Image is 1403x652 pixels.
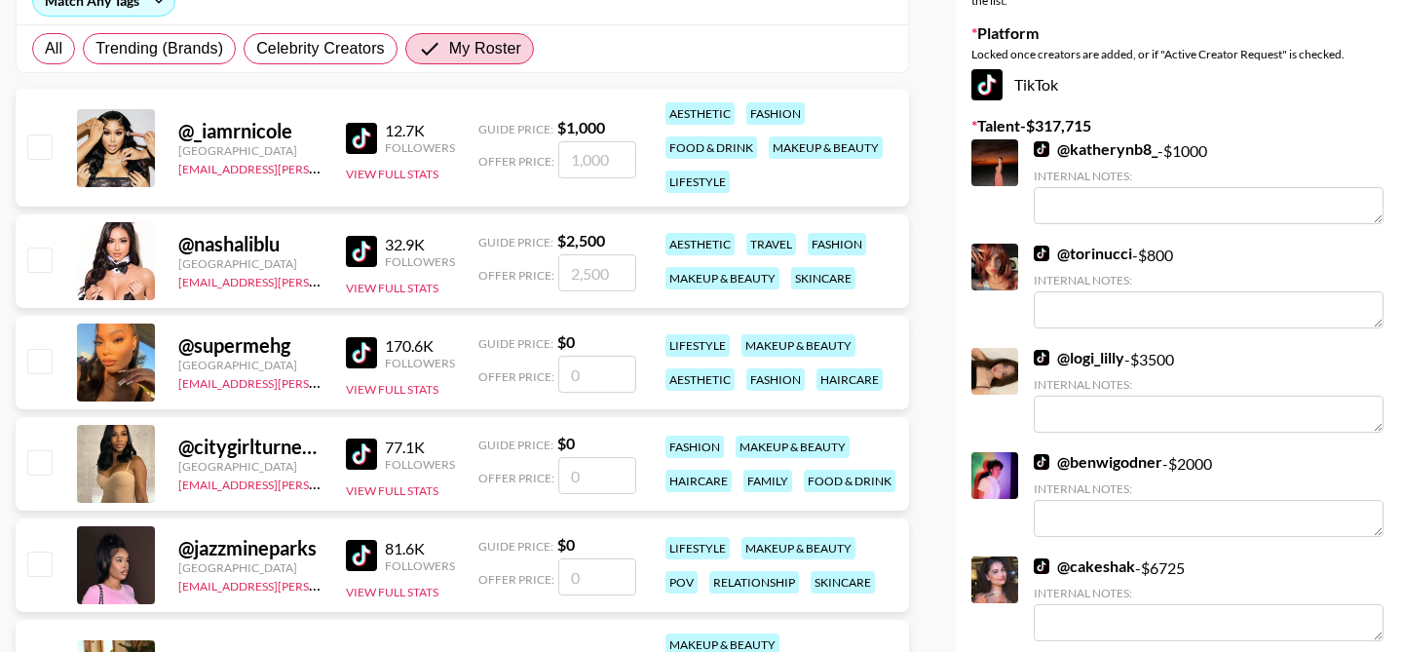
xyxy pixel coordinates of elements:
[971,23,1387,43] label: Platform
[1034,246,1049,261] img: TikTok
[346,236,377,267] img: TikTok
[346,167,438,181] button: View Full Stats
[557,332,575,351] strong: $ 0
[558,254,636,291] input: 2,500
[178,536,322,560] div: @ jazzmineparks
[804,470,895,492] div: food & drink
[346,439,377,470] img: TikTok
[346,585,438,599] button: View Full Stats
[1034,169,1384,183] div: Internal Notes:
[665,334,730,357] div: lifestyle
[178,372,467,391] a: [EMAIL_ADDRESS][PERSON_NAME][DOMAIN_NAME]
[557,434,575,452] strong: $ 0
[1034,377,1384,392] div: Internal Notes:
[1034,139,1384,224] div: - $ 1000
[1034,350,1049,365] img: TikTok
[256,37,385,60] span: Celebrity Creators
[385,336,455,356] div: 170.6K
[478,369,554,384] span: Offer Price:
[385,438,455,457] div: 77.1K
[346,281,438,295] button: View Full Stats
[478,336,553,351] span: Guide Price:
[1034,348,1124,367] a: @logi_lilly
[665,571,698,594] div: pov
[557,535,575,554] strong: $ 0
[478,154,554,169] span: Offer Price:
[1034,244,1132,263] a: @torinucci
[743,470,792,492] div: family
[178,119,322,143] div: @ _iamrnicole
[811,571,875,594] div: skincare
[971,47,1387,61] div: Locked once creators are added, or if "Active Creator Request" is checked.
[665,470,732,492] div: haircare
[178,158,467,176] a: [EMAIL_ADDRESS][PERSON_NAME][DOMAIN_NAME]
[449,37,521,60] span: My Roster
[178,358,322,372] div: [GEOGRAPHIC_DATA]
[385,140,455,155] div: Followers
[741,537,855,559] div: makeup & beauty
[95,37,223,60] span: Trending (Brands)
[1034,348,1384,433] div: - $ 3500
[557,118,605,136] strong: $ 1,000
[665,537,730,559] div: lifestyle
[385,356,455,370] div: Followers
[385,121,455,140] div: 12.7K
[478,572,554,587] span: Offer Price:
[1034,273,1384,288] div: Internal Notes:
[746,102,805,125] div: fashion
[385,558,455,573] div: Followers
[665,233,735,255] div: aesthetic
[558,356,636,393] input: 0
[478,235,553,249] span: Guide Price:
[1034,481,1384,496] div: Internal Notes:
[1034,452,1162,472] a: @benwigodner
[346,123,377,154] img: TikTok
[1034,558,1049,574] img: TikTok
[1034,452,1384,537] div: - $ 2000
[178,435,322,459] div: @ citygirlturnedmom
[478,438,553,452] span: Guide Price:
[665,368,735,391] div: aesthetic
[558,558,636,595] input: 0
[178,575,467,594] a: [EMAIL_ADDRESS][PERSON_NAME][DOMAIN_NAME]
[1034,139,1157,159] a: @katherynb8_
[385,254,455,269] div: Followers
[665,136,757,159] div: food & drink
[791,267,855,289] div: skincare
[665,267,779,289] div: makeup & beauty
[346,337,377,368] img: TikTok
[1034,141,1049,157] img: TikTok
[769,136,883,159] div: makeup & beauty
[971,116,1387,135] label: Talent - $ 317,715
[1034,556,1384,641] div: - $ 6725
[665,436,724,458] div: fashion
[1034,556,1135,576] a: @cakeshak
[178,232,322,256] div: @ nashaliblu
[178,256,322,271] div: [GEOGRAPHIC_DATA]
[178,459,322,474] div: [GEOGRAPHIC_DATA]
[746,368,805,391] div: fashion
[1034,244,1384,328] div: - $ 800
[808,233,866,255] div: fashion
[346,382,438,397] button: View Full Stats
[385,457,455,472] div: Followers
[478,539,553,554] span: Guide Price:
[816,368,883,391] div: haircare
[1034,586,1384,600] div: Internal Notes:
[665,102,735,125] div: aesthetic
[478,471,554,485] span: Offer Price:
[736,436,850,458] div: makeup & beauty
[1034,454,1049,470] img: TikTok
[741,334,855,357] div: makeup & beauty
[178,474,467,492] a: [EMAIL_ADDRESS][PERSON_NAME][DOMAIN_NAME]
[178,560,322,575] div: [GEOGRAPHIC_DATA]
[709,571,799,594] div: relationship
[478,122,553,136] span: Guide Price:
[557,231,605,249] strong: $ 2,500
[558,457,636,494] input: 0
[558,141,636,178] input: 1,000
[478,268,554,283] span: Offer Price:
[385,539,455,558] div: 81.6K
[665,171,730,193] div: lifestyle
[746,233,796,255] div: travel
